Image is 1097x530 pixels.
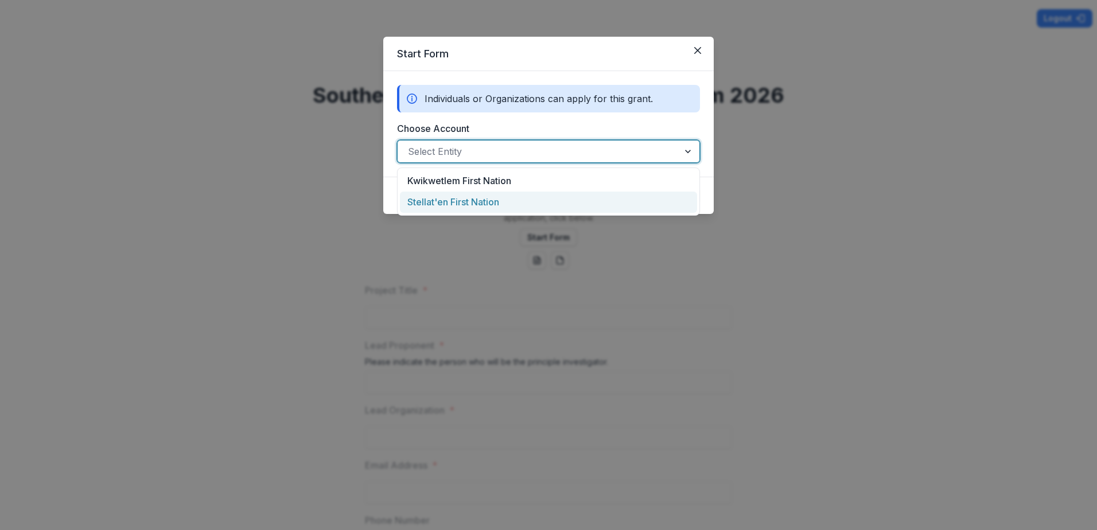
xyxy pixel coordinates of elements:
label: Choose Account [397,122,693,135]
header: Start Form [383,37,714,71]
button: Close [688,41,707,60]
div: Stellat'en First Nation [400,192,697,213]
div: Individuals or Organizations can apply for this grant. [397,85,700,112]
div: Kwikwetlem First Nation [400,170,697,192]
